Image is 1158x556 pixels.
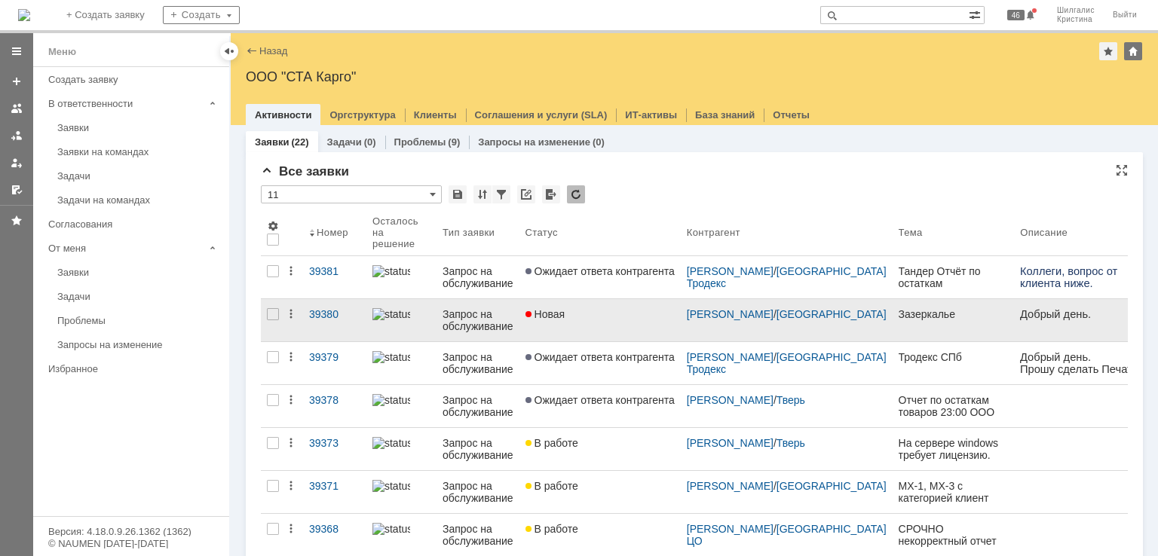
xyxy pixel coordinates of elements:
[366,385,437,427] a: statusbar-100 (1).png
[969,7,984,21] span: Расширенный поиск
[687,480,887,492] div: /
[449,185,467,203] div: Сохранить вид
[519,514,681,556] a: В работе
[687,437,774,449] a: [PERSON_NAME]
[893,342,1015,384] a: Тродекс СПб
[525,227,558,238] div: Статус
[517,185,535,203] div: Скопировать ссылку на список
[893,471,1015,513] a: МХ-1, МХ-3 с категорией клиент Смарлинк склад [GEOGRAPHIC_DATA]
[542,185,560,203] div: Экспорт списка
[366,428,437,470] a: statusbar-100 (1).png
[893,256,1015,298] a: Тандер Отчёт по остаткам
[1116,164,1128,176] div: На всю страницу
[899,523,1009,547] div: СРОЧНО некорректный отчет Тандер
[525,480,578,492] span: В работе
[303,385,366,427] a: 39378
[267,220,279,232] span: Настройки
[519,342,681,384] a: Ожидает ответа контрагента
[899,265,1009,289] div: Тандер Отчёт по остаткам
[443,523,513,547] div: Запрос на обслуживание
[899,437,1009,461] div: На сервере windows требует лицензию.
[48,74,220,85] div: Создать заявку
[519,471,681,513] a: В работе
[291,136,308,148] div: (22)
[525,394,675,406] span: Ожидает ответа контрагента
[437,256,519,298] a: Запрос на обслуживание
[5,124,29,148] a: Заявки в моей ответственности
[687,394,887,406] div: /
[372,394,410,406] img: statusbar-100 (1).png
[1124,42,1142,60] div: Изменить домашнюю страницу
[57,122,220,133] div: Заявки
[372,265,410,277] img: statusbar-100 (1).png
[327,136,362,148] a: Задачи
[687,480,774,492] a: [PERSON_NAME]
[687,523,774,535] a: [PERSON_NAME]
[48,539,214,548] div: © NAUMEN [DATE]-[DATE]
[5,69,29,93] a: Создать заявку
[475,109,608,121] a: Соглашения и услуги (SLA)
[443,265,513,289] div: Запрос на обслуживание
[525,308,565,320] span: Новая
[24,259,78,271] span: TotalGroup
[1057,6,1095,15] span: Шилгалис
[519,428,681,470] a: В работе
[437,471,519,513] a: Запрос на обслуживание
[687,308,887,320] div: /
[899,351,1009,363] div: Тродекс СПб
[687,351,887,375] div: /
[261,164,349,179] span: Все заявки
[317,227,348,238] div: Номер
[121,246,131,258] span: ru
[51,261,226,284] a: Заявки
[695,109,755,121] a: База знаний
[593,136,605,148] div: (0)
[1099,42,1117,60] div: Добавить в избранное
[5,151,29,175] a: Мои заявки
[78,218,81,231] span: .
[519,299,681,341] a: Новая
[303,471,366,513] a: 39371
[777,437,805,449] a: Тверь
[687,523,890,547] a: [GEOGRAPHIC_DATA] ЦО
[687,394,774,406] a: [PERSON_NAME]
[525,351,675,363] span: Ожидает ответа контрагента
[366,471,437,513] a: statusbar-100 (1).png
[118,246,121,258] span: .
[372,215,418,249] div: Осталось на решение
[285,394,297,406] div: Действия
[443,308,513,332] div: Запрос на обслуживание
[893,428,1015,470] a: На сервере windows требует лицензию.
[372,480,410,492] img: statusbar-100 (1).png
[309,523,360,535] div: 39368
[51,140,226,163] a: Заявки на командах
[777,480,887,492] a: [GEOGRAPHIC_DATA]
[366,256,437,298] a: statusbar-100 (1).png
[525,265,675,277] span: Ожидает ответа контрагента
[443,394,513,418] div: Запрос на обслуживание
[57,146,220,157] div: Заявки на командах
[51,116,226,139] a: Заявки
[372,523,410,535] img: statusbar-100 (1).png
[394,136,446,148] a: Проблемы
[773,109,810,121] a: Отчеты
[29,180,72,192] span: 7797447
[893,514,1015,556] a: СРОЧНО некорректный отчет Тандер
[303,209,366,256] th: Номер
[303,256,366,298] a: 39381
[309,480,360,492] div: 39371
[366,299,437,341] a: statusbar-100 (1).png
[24,231,115,243] span: .[DOMAIN_NAME]
[473,185,492,203] div: Сортировка...
[48,43,76,61] div: Меню
[567,185,585,203] div: Обновлять список
[78,259,81,271] span: .
[163,6,240,24] div: Создать
[259,45,287,57] a: Назад
[687,351,774,363] a: [PERSON_NAME]
[625,109,677,121] a: ИТ-активы
[285,437,297,449] div: Действия
[687,227,740,238] div: Контрагент
[437,342,519,384] a: Запрос на обслуживание
[519,256,681,298] a: Ожидает ответа контрагента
